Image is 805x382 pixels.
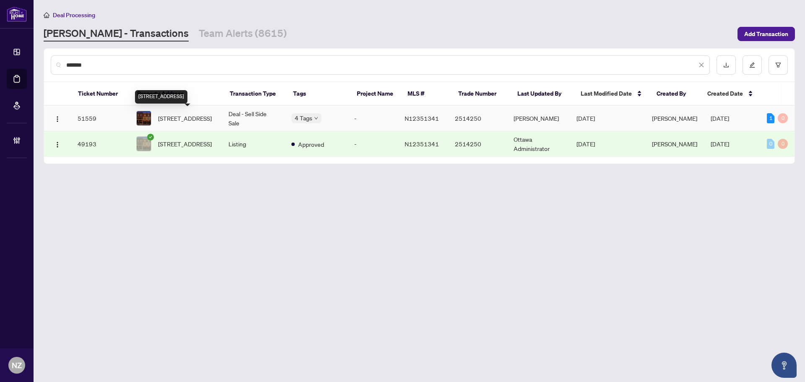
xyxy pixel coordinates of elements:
div: 0 [767,139,774,149]
span: filter [775,62,781,68]
span: [DATE] [576,114,595,122]
span: close [699,62,704,68]
span: [STREET_ADDRESS] [158,139,212,148]
span: Last Modified Date [581,89,632,98]
span: [DATE] [711,140,729,148]
img: logo [7,6,27,22]
th: Last Updated By [511,82,574,106]
th: Project Name [350,82,401,106]
td: 51559 [71,106,130,131]
th: Trade Number [452,82,511,106]
td: 2514250 [448,106,507,131]
span: N12351341 [405,140,439,148]
td: Listing [222,131,285,157]
div: 0 [778,139,788,149]
th: Last Modified Date [574,82,650,106]
span: Deal Processing [53,11,95,19]
th: MLS # [401,82,452,106]
a: Team Alerts (8615) [199,26,287,42]
span: Add Transaction [744,27,788,41]
button: Logo [51,112,64,125]
button: download [717,55,736,75]
td: Ottawa Administrator [507,131,570,157]
th: Tags [286,82,350,106]
th: Ticket Number [71,82,130,106]
span: download [723,62,729,68]
span: down [314,116,318,120]
td: - [348,131,398,157]
th: Transaction Type [223,82,286,106]
th: Created Date [701,82,760,106]
span: Created Date [707,89,743,98]
span: Approved [298,140,324,149]
img: thumbnail-img [137,111,151,125]
span: home [44,12,49,18]
span: 4 Tags [295,113,312,123]
span: [DATE] [711,114,729,122]
button: edit [743,55,762,75]
img: Logo [54,141,61,148]
button: Open asap [771,353,797,378]
span: [STREET_ADDRESS] [158,114,212,123]
span: [DATE] [576,140,595,148]
img: thumbnail-img [137,137,151,151]
button: Add Transaction [737,27,795,41]
td: [PERSON_NAME] [507,106,570,131]
span: [PERSON_NAME] [652,140,697,148]
td: 2514250 [448,131,507,157]
a: [PERSON_NAME] - Transactions [44,26,189,42]
span: [PERSON_NAME] [652,114,697,122]
th: Created By [650,82,701,106]
span: NZ [12,359,22,371]
td: 49193 [71,131,130,157]
span: edit [749,62,755,68]
button: Logo [51,137,64,151]
span: N12351341 [405,114,439,122]
td: - [348,106,398,131]
th: Property Address [130,82,223,106]
button: filter [769,55,788,75]
span: check-circle [147,134,154,140]
div: 0 [778,113,788,123]
td: Deal - Sell Side Sale [222,106,285,131]
img: Logo [54,116,61,122]
div: 1 [767,113,774,123]
div: [STREET_ADDRESS] [135,90,187,104]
